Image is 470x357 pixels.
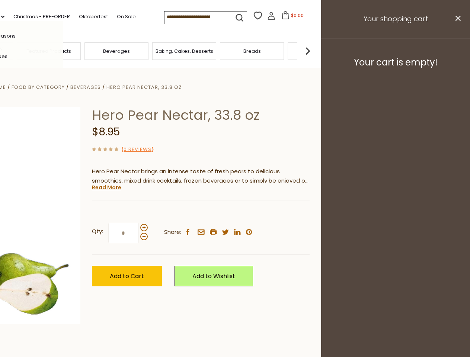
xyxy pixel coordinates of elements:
a: Baking, Cakes, Desserts [156,48,213,54]
button: $0.00 [277,11,308,22]
a: Food By Category [12,84,65,91]
span: Share: [164,228,181,237]
span: Add to Cart [110,272,144,280]
strong: Qty: [92,227,103,236]
a: Beverages [103,48,130,54]
a: 0 Reviews [124,146,151,154]
span: $8.95 [92,125,120,139]
a: Beverages [70,84,101,91]
h1: Hero Pear Nectar, 33.8 oz [92,107,310,123]
h3: Your cart is empty! [330,57,461,68]
a: Christmas - PRE-ORDER [13,13,70,21]
button: Add to Cart [92,266,162,286]
span: $0.00 [291,12,304,19]
a: Hero Pear Nectar, 33.8 oz [106,84,182,91]
a: On Sale [117,13,136,21]
a: Read More [92,184,121,191]
img: next arrow [300,44,315,58]
p: Hero Pear Nectar brings an intense taste of fresh pears to delicious smoothies, mixed drink cockt... [92,167,310,186]
a: Breads [243,48,261,54]
a: Oktoberfest [79,13,108,21]
span: ( ) [121,146,154,153]
input: Qty: [108,223,139,243]
a: Add to Wishlist [175,266,253,286]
